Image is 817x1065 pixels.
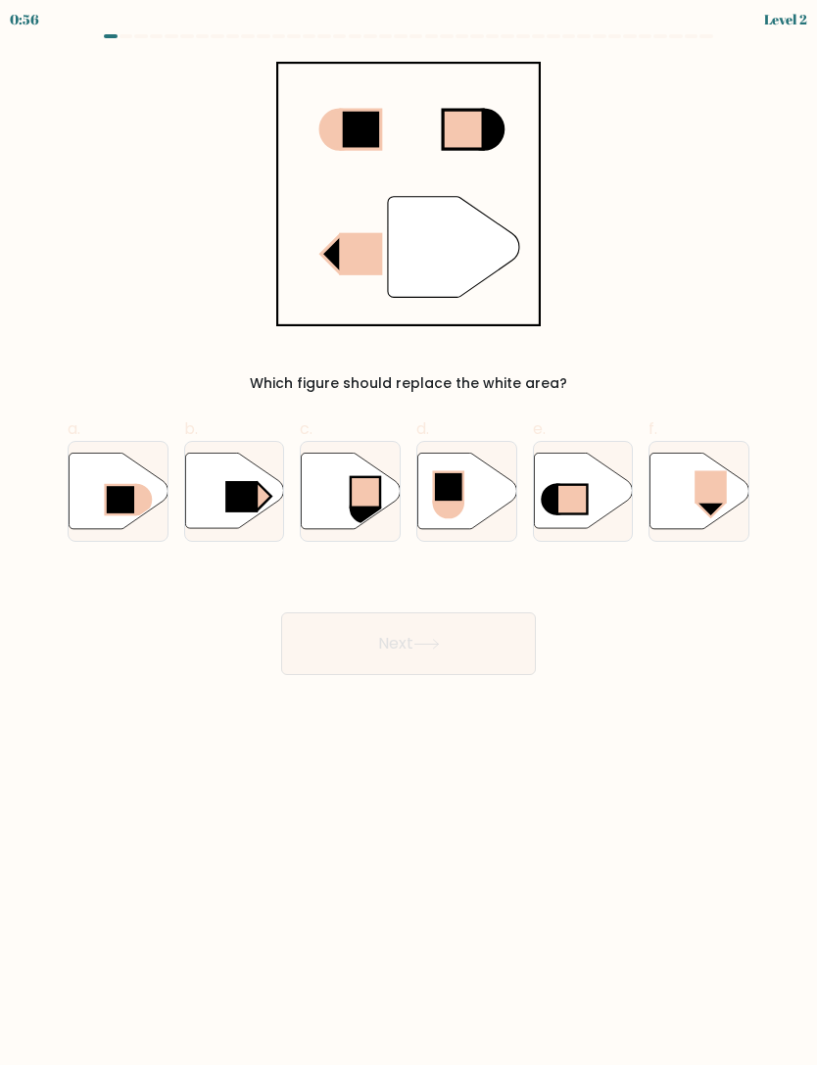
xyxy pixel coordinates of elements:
[300,417,312,440] span: c.
[649,417,657,440] span: f.
[533,417,546,440] span: e.
[388,197,519,298] g: "
[68,417,80,440] span: a.
[10,9,39,29] div: 0:56
[79,373,738,394] div: Which figure should replace the white area?
[764,9,807,29] div: Level 2
[416,417,429,440] span: d.
[184,417,198,440] span: b.
[281,612,536,675] button: Next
